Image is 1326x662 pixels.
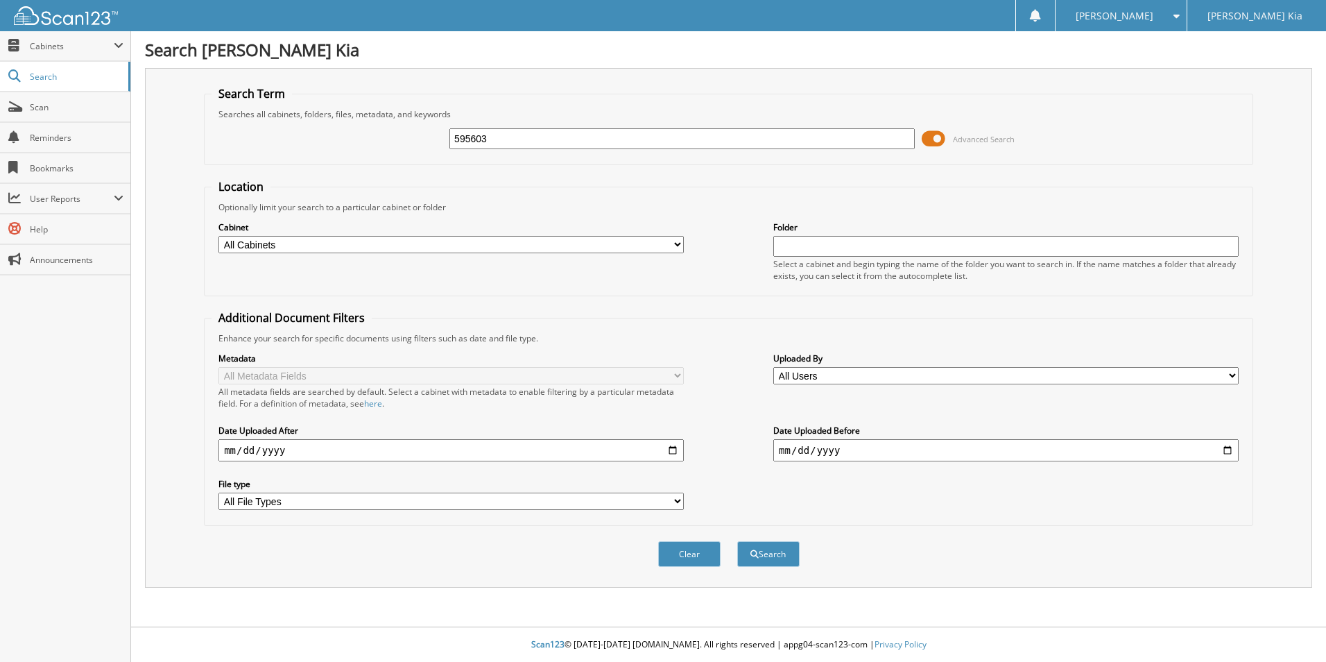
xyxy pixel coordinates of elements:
[212,108,1246,120] div: Searches all cabinets, folders, files, metadata, and keywords
[773,221,1239,233] label: Folder
[212,332,1246,344] div: Enhance your search for specific documents using filters such as date and file type.
[218,353,684,364] label: Metadata
[737,541,800,567] button: Search
[145,38,1312,61] h1: Search [PERSON_NAME] Kia
[30,132,123,144] span: Reminders
[30,254,123,266] span: Announcements
[218,478,684,490] label: File type
[30,193,114,205] span: User Reports
[30,40,114,52] span: Cabinets
[364,398,382,409] a: here
[14,6,118,25] img: scan123-logo-white.svg
[773,353,1239,364] label: Uploaded By
[1076,12,1153,20] span: [PERSON_NAME]
[531,638,565,650] span: Scan123
[30,71,121,83] span: Search
[30,223,123,235] span: Help
[875,638,927,650] a: Privacy Policy
[30,162,123,174] span: Bookmarks
[953,134,1015,144] span: Advanced Search
[218,439,684,461] input: start
[218,386,684,409] div: All metadata fields are searched by default. Select a cabinet with metadata to enable filtering b...
[212,179,270,194] legend: Location
[131,628,1326,662] div: © [DATE]-[DATE] [DOMAIN_NAME]. All rights reserved | appg04-scan123-com |
[218,221,684,233] label: Cabinet
[212,310,372,325] legend: Additional Document Filters
[212,201,1246,213] div: Optionally limit your search to a particular cabinet or folder
[773,258,1239,282] div: Select a cabinet and begin typing the name of the folder you want to search in. If the name match...
[1207,12,1302,20] span: [PERSON_NAME] Kia
[30,101,123,113] span: Scan
[212,86,292,101] legend: Search Term
[1257,595,1326,662] iframe: Chat Widget
[773,439,1239,461] input: end
[658,541,721,567] button: Clear
[773,425,1239,436] label: Date Uploaded Before
[218,425,684,436] label: Date Uploaded After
